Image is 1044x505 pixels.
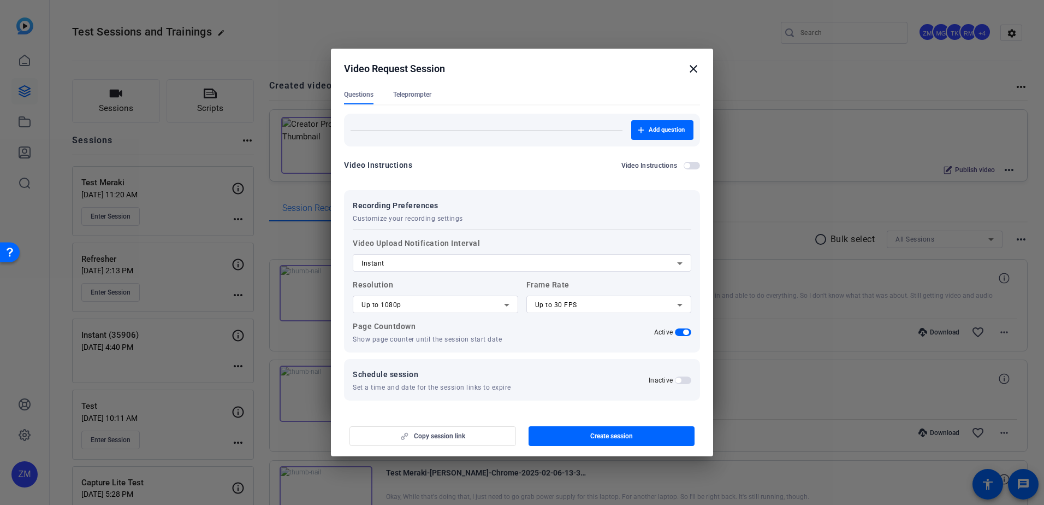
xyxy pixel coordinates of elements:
label: Video Upload Notification Interval [353,237,691,272]
label: Resolution [353,278,518,313]
button: Add question [631,120,693,140]
div: Video Request Session [344,62,700,75]
p: Page Countdown [353,320,518,333]
button: Create session [529,426,695,446]
span: Schedule session [353,368,511,381]
h2: Video Instructions [621,161,678,170]
div: Video Instructions [344,158,412,172]
label: Frame Rate [526,278,692,313]
span: Create session [590,432,633,441]
p: Show page counter until the session start date [353,335,518,344]
span: Teleprompter [393,90,431,99]
span: Recording Preferences [353,199,463,212]
mat-icon: close [687,62,700,75]
span: Customize your recording settings [353,214,463,223]
span: Add question [649,126,685,134]
span: Questions [344,90,373,99]
span: Instant [361,260,384,267]
h2: Active [654,328,673,337]
span: Up to 30 FPS [535,301,577,309]
h2: Inactive [649,376,673,385]
span: Up to 1080p [361,301,401,309]
span: Set a time and date for the session links to expire [353,383,511,392]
